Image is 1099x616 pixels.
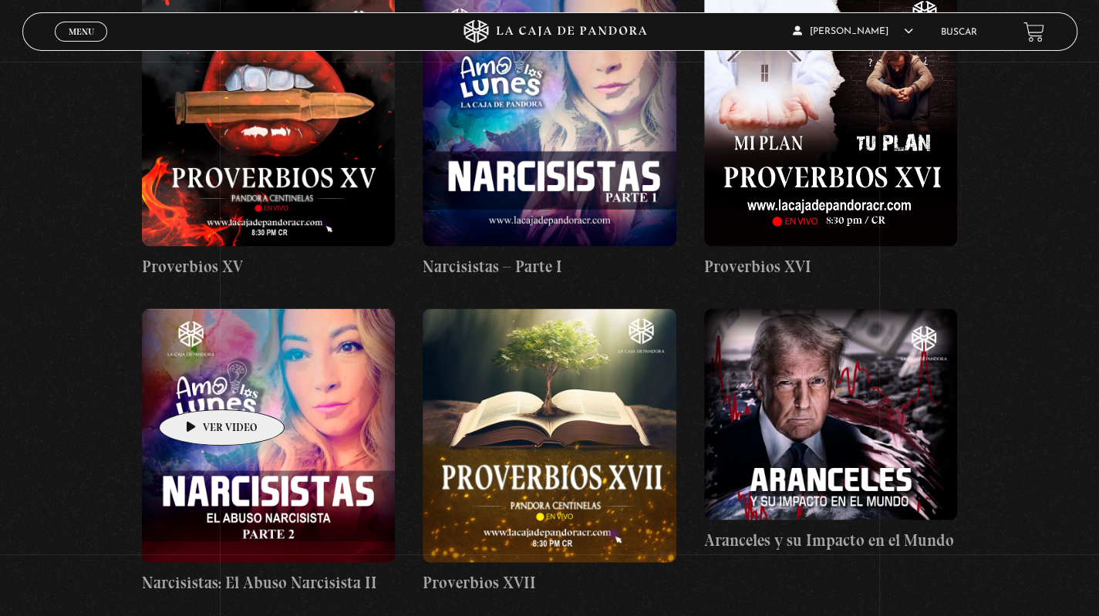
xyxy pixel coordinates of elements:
span: Menu [69,27,94,36]
a: Narcisistas: El Abuso Narcisista II [142,308,395,594]
a: Aranceles y su Impacto en el Mundo [704,308,957,551]
span: Cerrar [63,40,99,51]
h4: Proverbios XV [142,254,395,278]
span: [PERSON_NAME] [792,27,912,36]
h4: Proverbios XVII [423,570,676,594]
a: View your shopping cart [1023,21,1044,42]
h4: Narcisistas – Parte I [423,254,676,278]
h4: Proverbios XVI [704,254,957,278]
a: Buscar [941,28,977,37]
h4: Aranceles y su Impacto en el Mundo [704,527,957,552]
a: Proverbios XVII [423,308,676,594]
h4: Narcisistas: El Abuso Narcisista II [142,570,395,594]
